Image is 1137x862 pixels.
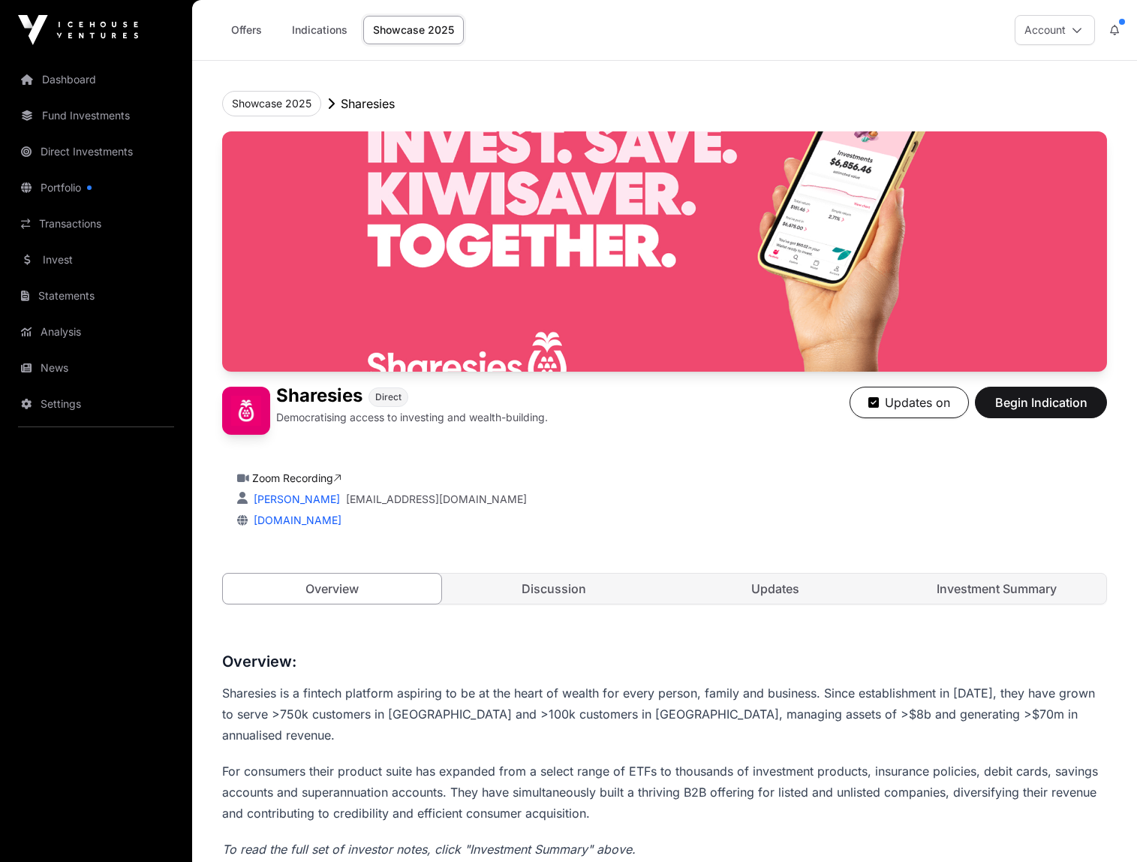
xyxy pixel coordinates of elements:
img: Sharesies [222,131,1107,372]
a: Indications [282,16,357,44]
a: Portfolio [12,171,180,204]
img: Icehouse Ventures Logo [18,15,138,45]
p: Democratising access to investing and wealth-building. [276,410,548,425]
a: News [12,351,180,384]
button: Updates on [850,387,969,418]
a: Invest [12,243,180,276]
a: Analysis [12,315,180,348]
a: Begin Indication [975,402,1107,417]
em: To read the full set of investor notes, click "Investment Summary" above. [222,842,636,857]
a: Offers [216,16,276,44]
button: Showcase 2025 [222,91,321,116]
a: Statements [12,279,180,312]
span: Direct [375,391,402,403]
button: Account [1015,15,1095,45]
p: For consumers their product suite has expanded from a select range of ETFs to thousands of invest... [222,761,1107,824]
img: Sharesies [222,387,270,435]
a: Zoom Recording [252,472,341,484]
a: Settings [12,387,180,420]
h3: Overview: [222,650,1107,674]
p: Sharesies [341,95,395,113]
a: Dashboard [12,63,180,96]
a: Overview [222,573,442,604]
a: Investment Summary [888,574,1106,604]
nav: Tabs [223,574,1106,604]
a: Direct Investments [12,135,180,168]
p: Sharesies is a fintech platform aspiring to be at the heart of wealth for every person, family an... [222,683,1107,746]
a: Fund Investments [12,99,180,132]
a: [DOMAIN_NAME] [248,514,341,526]
h1: Sharesies [276,387,362,407]
a: Transactions [12,207,180,240]
button: Begin Indication [975,387,1107,418]
a: [EMAIL_ADDRESS][DOMAIN_NAME] [346,492,527,507]
a: [PERSON_NAME] [251,493,340,505]
a: Updates [666,574,885,604]
a: Showcase 2025 [363,16,464,44]
span: Begin Indication [994,393,1088,411]
a: Discussion [444,574,663,604]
